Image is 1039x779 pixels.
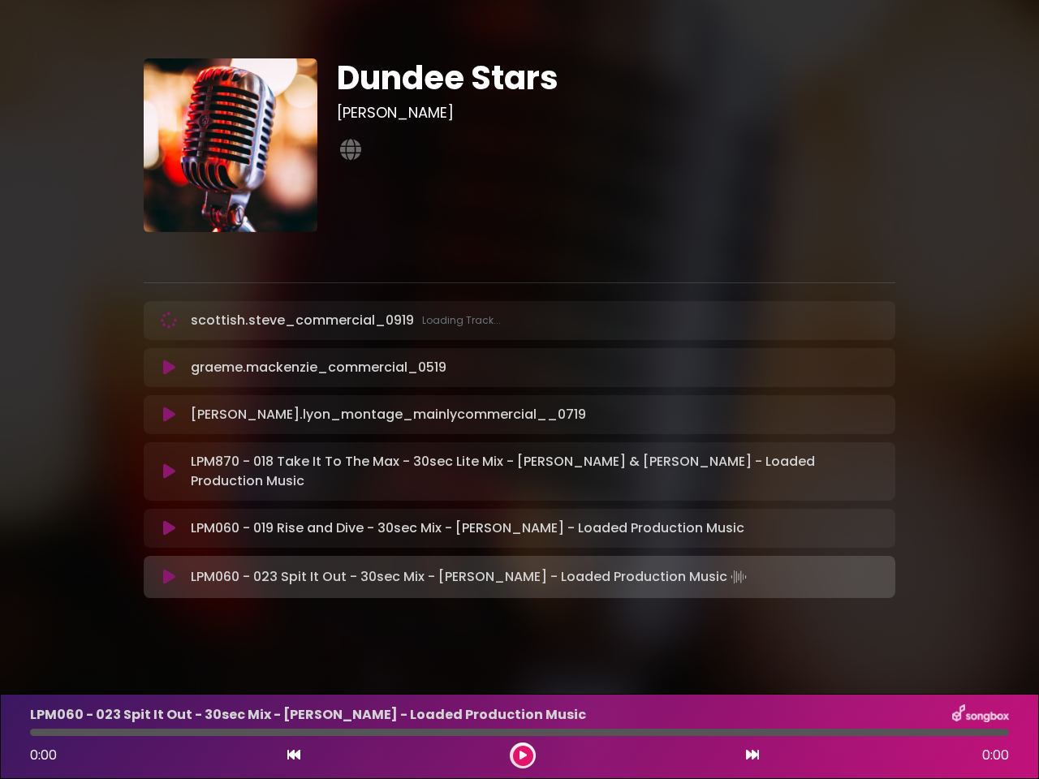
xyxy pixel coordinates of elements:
img: waveform4.gif [727,566,750,588]
p: LPM870 - 018 Take It To The Max - 30sec Lite Mix - [PERSON_NAME] & [PERSON_NAME] - Loaded Product... [191,452,886,491]
img: aM3QKArqTueG8dwo5ilj [144,58,317,232]
h1: Dundee Stars [337,58,896,97]
span: Loading Track... [422,313,501,328]
p: LPM060 - 023 Spit It Out - 30sec Mix - [PERSON_NAME] - Loaded Production Music [191,566,750,588]
p: scottish.steve_commercial_0919 [191,311,501,330]
p: LPM060 - 019 Rise and Dive - 30sec Mix - [PERSON_NAME] - Loaded Production Music [191,519,744,538]
p: [PERSON_NAME].lyon_montage_mainlycommercial__0719 [191,405,586,424]
h3: [PERSON_NAME] [337,104,896,122]
p: graeme.mackenzie_commercial_0519 [191,358,446,377]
